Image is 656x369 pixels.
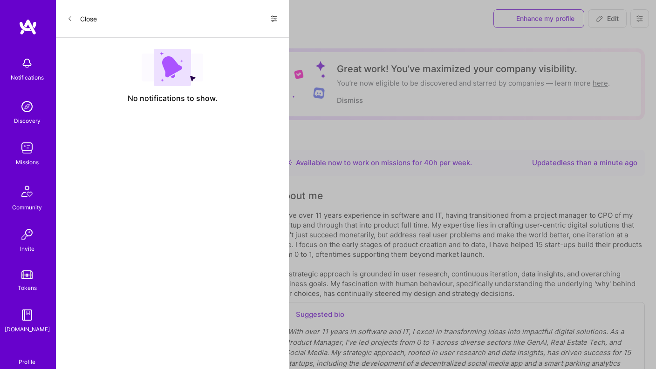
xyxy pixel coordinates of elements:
[12,202,42,212] div: Community
[18,139,36,157] img: teamwork
[15,347,39,366] a: Profile
[18,54,36,73] img: bell
[18,283,37,293] div: Tokens
[11,73,44,82] div: Notifications
[67,11,97,26] button: Close
[18,306,36,324] img: guide book
[16,180,38,202] img: Community
[142,49,203,86] img: empty
[18,97,36,116] img: discovery
[19,357,35,366] div: Profile
[16,157,39,167] div: Missions
[21,270,33,279] img: tokens
[128,94,218,103] span: No notifications to show.
[18,225,36,244] img: Invite
[19,19,37,35] img: logo
[5,324,50,334] div: [DOMAIN_NAME]
[14,116,41,126] div: Discovery
[20,244,34,254] div: Invite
